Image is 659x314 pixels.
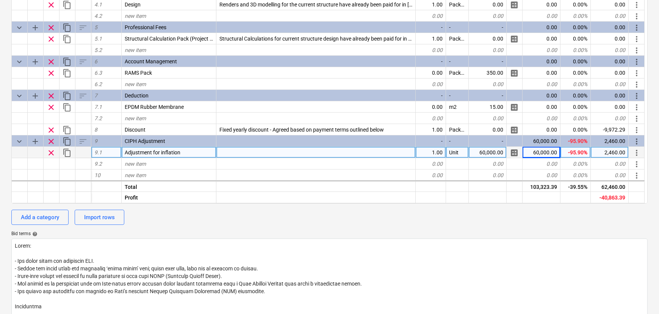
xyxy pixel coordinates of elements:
span: help [31,231,38,237]
span: 9.1 [94,149,102,155]
div: 0.00 [416,158,446,170]
div: Package [446,67,469,78]
div: 0.00% [560,170,591,181]
div: 0.00 [523,113,560,124]
div: -95.90% [560,135,591,147]
div: - [469,56,507,67]
span: new item [125,115,146,121]
span: More actions [632,148,641,157]
span: Collapse category [15,57,24,66]
div: 0.00 [591,56,629,67]
span: Add sub category to row [31,137,40,146]
div: 1.00 [416,147,446,158]
div: 0.00 [416,10,446,22]
div: -40,863.39 [591,192,629,203]
span: Renders and 3D modelling for the current structure have already been paid for in 2024. [219,2,424,8]
span: 6 [94,58,97,64]
span: More actions [632,0,641,9]
span: More actions [632,160,641,169]
span: 5.1 [94,36,102,42]
div: 0.00% [560,22,591,33]
div: 0.00% [560,56,591,67]
div: Import rows [84,212,115,222]
span: Remove row [47,148,56,157]
span: Remove row [47,57,56,66]
div: 0.00% [560,113,591,124]
span: Manage detailed breakdown for the row [510,35,519,44]
div: 0.00 [469,10,507,22]
span: 9.2 [94,161,102,167]
span: Duplicate category [63,137,72,146]
span: More actions [632,57,641,66]
span: Deduction [125,93,149,99]
div: m2 [446,101,469,113]
span: Duplicate row [63,126,72,135]
div: 60,000.00 [469,147,507,158]
div: 0.00 [591,33,629,44]
div: 0.00% [560,124,591,135]
div: 0.00 [523,90,560,101]
div: 15.00 [469,101,507,113]
span: 8 [94,127,97,133]
div: 0.00% [560,78,591,90]
span: Discount [125,127,146,133]
div: - [416,135,446,147]
div: 0.00 [416,101,446,113]
span: Duplicate row [63,103,72,112]
span: Collapse category [15,137,24,146]
span: 10 [94,172,100,178]
span: RAMS Pack [125,70,152,76]
span: Collapse category [15,91,24,100]
div: 0.00 [523,67,560,78]
div: 0.00 [523,124,560,135]
div: 0.00 [591,10,629,22]
div: 0.00 [416,113,446,124]
div: 0.00 [523,101,560,113]
span: Collapse category [15,23,24,32]
div: 62,460.00 [591,181,629,192]
div: 0.00 [469,113,507,124]
div: 0.00 [591,90,629,101]
div: -9,972.29 [591,124,629,135]
span: More actions [632,12,641,21]
span: More actions [632,126,641,135]
span: new item [125,161,146,167]
div: 0.00 [523,78,560,90]
iframe: Chat Widget [621,278,659,314]
button: Import rows [75,210,124,225]
div: 0.00 [523,10,560,22]
div: Package [446,33,469,44]
button: Add a category [11,210,69,225]
div: - [469,135,507,147]
span: 6.3 [94,70,102,76]
div: 0.00 [591,101,629,113]
span: Account Management [125,58,177,64]
span: new item [125,13,146,19]
div: Bid terms [11,231,648,237]
span: Professional Fees [125,24,166,30]
span: Design [125,2,141,8]
div: 350.00 [469,67,507,78]
span: Duplicate row [63,69,72,78]
span: More actions [632,114,641,123]
span: new item [125,47,146,53]
span: More actions [632,103,641,112]
span: 7.1 [94,104,102,110]
div: 0.00 [416,78,446,90]
span: Remove row [47,126,56,135]
span: More actions [632,171,641,180]
div: 0.00% [560,10,591,22]
div: - [446,135,469,147]
span: More actions [632,91,641,100]
span: Adjustment for inflation [125,149,180,155]
span: Duplicate category [63,57,72,66]
span: Remove row [47,103,56,112]
span: Fixed yearly discount - Agreed based on payment terms outlined below [219,127,384,133]
div: 0.00 [416,67,446,78]
div: 0.00 [523,33,560,44]
div: - [469,90,507,101]
span: Duplicate row [63,148,72,157]
span: Remove row [47,137,56,146]
span: More actions [632,137,641,146]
